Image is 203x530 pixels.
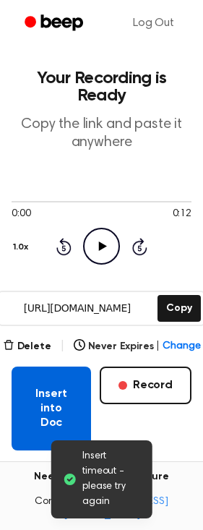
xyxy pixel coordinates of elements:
span: Insert timeout - please try again [82,449,141,510]
button: Delete [3,339,51,354]
a: Log Out [118,6,189,40]
span: 0:00 [12,207,30,222]
h1: Your Recording is Ready [12,69,191,104]
button: Never Expires|Change [74,339,201,354]
button: Insert into Doc [12,367,91,450]
span: Contact us [9,496,194,521]
a: Beep [14,9,96,38]
p: Copy the link and paste it anywhere [12,116,191,152]
button: 1.0x [12,235,33,260]
button: Record [100,367,191,404]
button: Copy [157,295,200,322]
span: 0:12 [173,207,191,222]
span: | [60,338,65,355]
a: [EMAIL_ADDRESS][DOMAIN_NAME] [64,497,168,520]
span: Change [163,339,200,354]
span: | [156,339,160,354]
